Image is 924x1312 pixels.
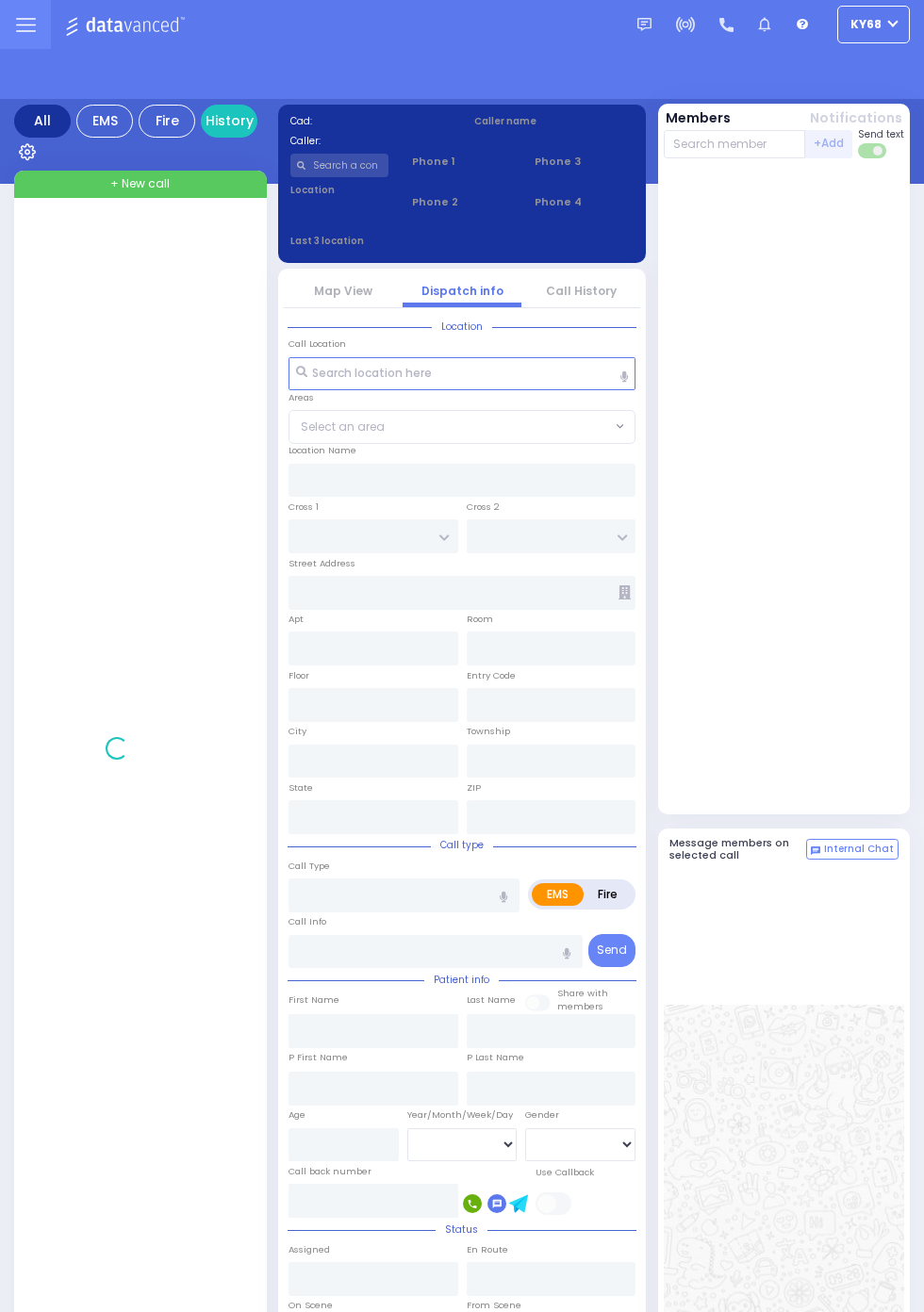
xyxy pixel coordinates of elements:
[407,1108,518,1122] div: Year/Month/Week/Day
[858,127,904,141] span: Send text
[424,973,499,987] span: Patient info
[76,105,133,138] div: EMS
[664,130,806,158] input: Search member
[546,283,617,299] a: Call History
[557,1000,603,1012] span: members
[858,141,888,160] label: Turn off text
[467,613,493,626] label: Room
[669,837,807,861] h5: Message members on selected call
[583,883,633,906] label: Fire
[289,357,635,391] input: Search location here
[806,839,899,860] button: Internal Chat
[467,669,516,682] label: Entry Code
[289,1299,333,1312] label: On Scene
[432,320,492,334] span: Location
[301,418,385,435] span: Select an area
[289,725,306,738] label: City
[289,613,304,626] label: Apt
[110,175,170,192] span: + New call
[139,105,195,138] div: Fire
[588,934,635,967] button: Send
[289,1051,348,1064] label: P First Name
[436,1222,487,1237] span: Status
[467,781,481,795] label: ZIP
[289,391,314,404] label: Areas
[811,846,820,856] img: comment-alt.png
[289,1165,371,1178] label: Call back number
[467,500,500,514] label: Cross 2
[289,993,339,1007] label: First Name
[289,915,326,928] label: Call Info
[412,194,511,210] span: Phone 2
[289,444,356,457] label: Location Name
[467,1299,521,1312] label: From Scene
[289,1243,330,1256] label: Assigned
[467,1243,508,1256] label: En Route
[289,669,309,682] label: Floor
[837,6,910,43] button: ky68
[289,1108,305,1122] label: Age
[535,154,634,170] span: Phone 3
[467,725,510,738] label: Township
[14,105,71,138] div: All
[289,557,355,570] label: Street Address
[289,860,330,873] label: Call Type
[474,114,635,128] label: Caller name
[289,781,313,795] label: State
[65,13,190,37] img: Logo
[535,194,634,210] span: Phone 4
[810,108,902,128] button: Notifications
[850,16,882,33] span: ky68
[525,1108,559,1122] label: Gender
[431,838,493,852] span: Call type
[314,283,372,299] a: Map View
[290,183,389,197] label: Location
[557,987,608,999] small: Share with
[290,114,451,128] label: Cad:
[619,585,631,599] span: Other building occupants
[290,134,451,148] label: Caller:
[421,283,503,299] a: Dispatch info
[289,500,319,514] label: Cross 1
[467,1051,524,1064] label: P Last Name
[467,993,516,1007] label: Last Name
[412,154,511,170] span: Phone 1
[824,843,894,856] span: Internal Chat
[201,105,257,138] a: History
[637,18,652,32] img: message.svg
[290,154,389,177] input: Search a contact
[532,883,584,906] label: EMS
[290,234,463,248] label: Last 3 location
[289,337,346,351] label: Call Location
[536,1166,594,1179] label: Use Callback
[666,108,731,128] button: Members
